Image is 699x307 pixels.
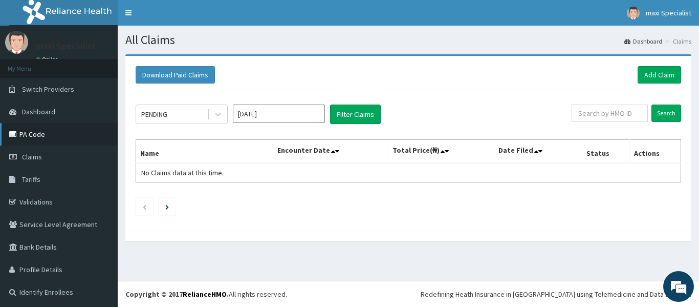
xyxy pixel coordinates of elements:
[233,105,325,123] input: Select Month and Year
[388,140,494,163] th: Total Price(₦)
[183,290,227,299] a: RelianceHMO
[572,105,648,122] input: Search by HMO ID
[651,105,681,122] input: Search
[168,5,192,30] div: Minimize live chat window
[494,140,582,163] th: Date Filed
[36,42,96,51] p: maxi Specialist
[53,57,172,71] div: Chat with us now
[330,105,381,124] button: Filter Claims
[165,202,169,211] a: Next page
[141,109,167,119] div: PENDING
[141,168,224,177] span: No Claims data at this time.
[22,175,40,184] span: Tariffs
[36,56,60,63] a: Online
[125,290,229,299] strong: Copyright © 2017 .
[5,201,195,237] textarea: Type your message and hit 'Enter'
[59,90,141,193] span: We're online!
[136,66,215,84] button: Download Paid Claims
[19,51,41,77] img: d_794563401_company_1708531726252_794563401
[638,66,681,84] a: Add Claim
[421,289,691,299] div: Redefining Heath Insurance in [GEOGRAPHIC_DATA] using Telemedicine and Data Science!
[663,37,691,46] li: Claims
[22,85,74,94] span: Switch Providers
[5,31,28,54] img: User Image
[125,33,691,47] h1: All Claims
[273,140,388,163] th: Encounter Date
[627,7,640,19] img: User Image
[22,107,55,116] span: Dashboard
[22,152,42,161] span: Claims
[582,140,630,163] th: Status
[136,140,273,163] th: Name
[118,281,699,307] footer: All rights reserved.
[629,140,681,163] th: Actions
[624,37,662,46] a: Dashboard
[142,202,147,211] a: Previous page
[646,8,691,17] span: maxi Specialist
